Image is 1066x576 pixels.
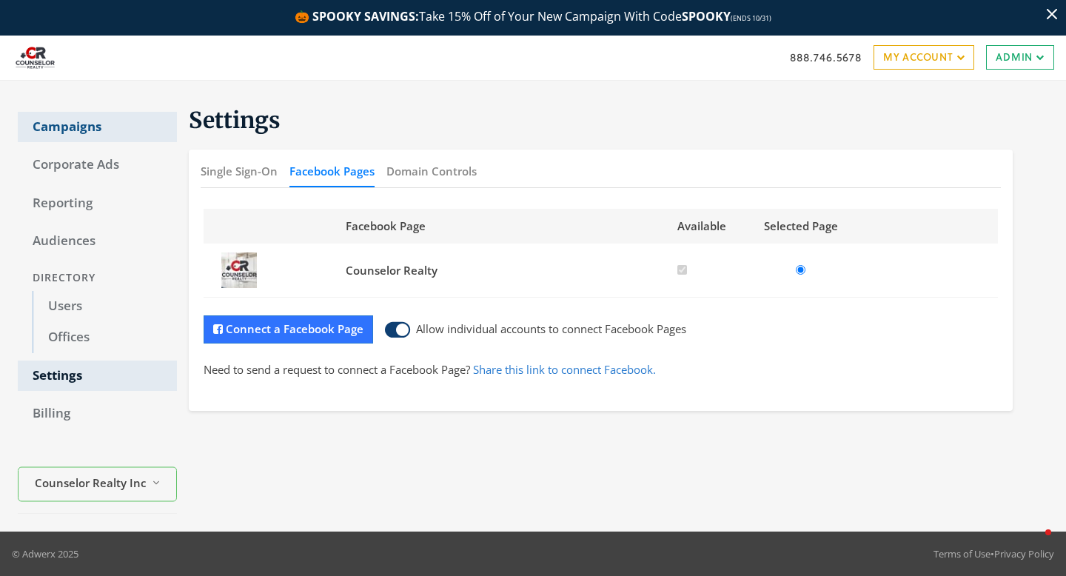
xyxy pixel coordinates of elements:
button: Connect a Facebook Page [204,315,373,343]
span: Allow individual accounts to connect Facebook Pages [410,318,686,341]
th: Facebook Page [337,209,668,244]
a: Campaigns [18,112,177,143]
button: Facebook Pages [289,155,375,187]
a: Share this link to connect Facebook. [473,362,656,377]
a: Users [33,291,177,322]
th: Selected Page [735,209,868,244]
a: Corporate Ads [18,150,177,181]
a: Billing [18,398,177,429]
button: Counselor Realty Inc. [18,466,177,501]
th: Available [668,209,735,244]
span: Counselor Realty Inc. [35,474,146,491]
a: Privacy Policy [994,547,1054,560]
a: Admin [986,45,1054,69]
img: Counselor Realty [212,252,266,288]
i: Enabled [385,318,410,341]
div: Directory [18,264,177,292]
a: Offices [33,322,177,353]
span: Settings [189,106,281,134]
span: Counselor Realty [346,263,438,278]
a: Settings [18,361,177,392]
a: Reporting [18,188,177,219]
a: Audiences [18,226,177,257]
a: Terms of Use [933,547,990,560]
a: 888.746.5678 [790,50,862,65]
div: Need to send a request to connect a Facebook Page? [204,344,998,396]
img: Adwerx [12,39,58,76]
button: Domain Controls [386,155,477,187]
div: • [933,546,1054,561]
p: © Adwerx 2025 [12,546,78,561]
iframe: Intercom live chat [1016,526,1051,561]
a: My Account [874,45,974,69]
button: Single Sign-On [201,155,278,187]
